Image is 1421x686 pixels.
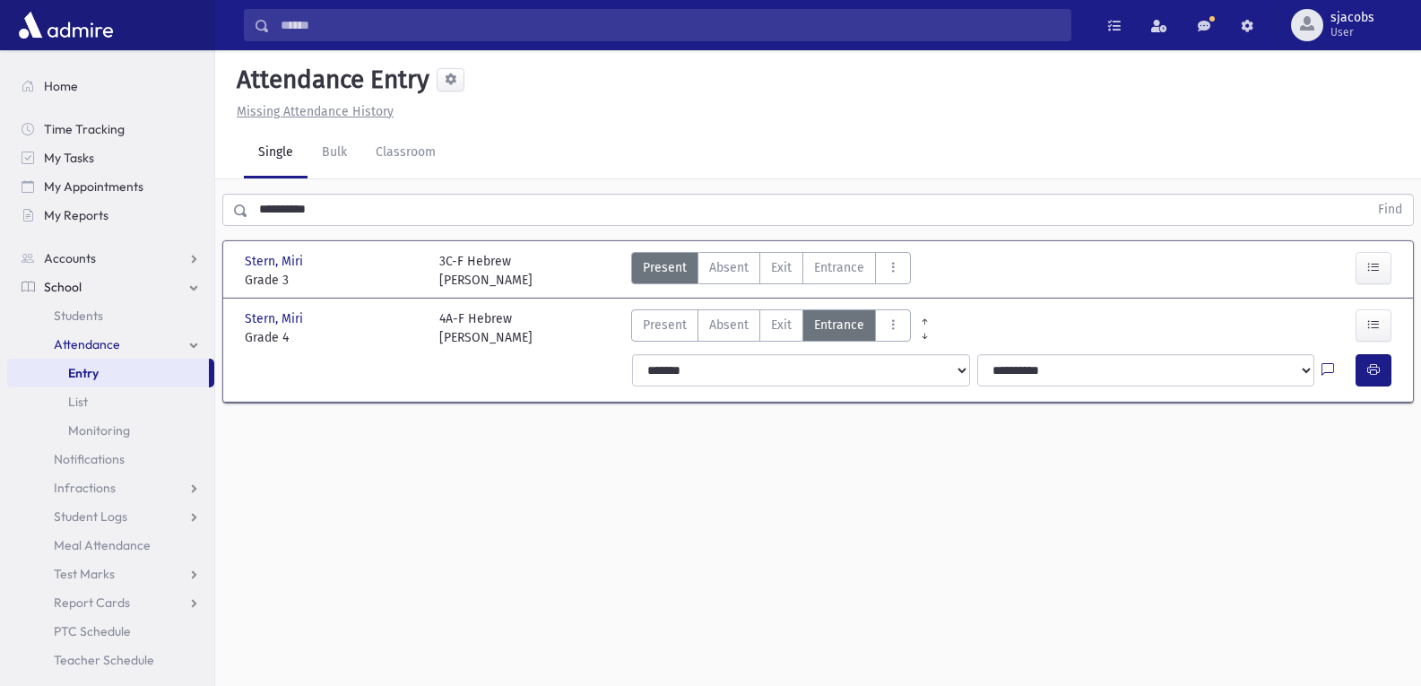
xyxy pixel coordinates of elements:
a: Bulk [308,128,361,178]
a: Attendance [7,330,214,359]
a: Students [7,301,214,330]
span: Teacher Schedule [54,652,154,668]
span: Home [44,78,78,94]
span: Infractions [54,480,116,496]
span: Time Tracking [44,121,125,137]
div: 4A-F Hebrew [PERSON_NAME] [439,309,533,347]
span: List [68,394,88,410]
span: Exit [771,316,792,334]
a: My Appointments [7,172,214,201]
span: Present [643,316,687,334]
a: List [7,387,214,416]
a: Report Cards [7,588,214,617]
span: PTC Schedule [54,623,131,639]
span: My Tasks [44,150,94,166]
div: AttTypes [631,252,911,290]
h5: Attendance Entry [230,65,429,95]
span: Students [54,308,103,324]
span: My Appointments [44,178,143,195]
span: Grade 3 [245,271,421,290]
span: Grade 4 [245,328,421,347]
a: Home [7,72,214,100]
img: AdmirePro [14,7,117,43]
span: User [1330,25,1374,39]
a: Entry [7,359,209,387]
a: Single [244,128,308,178]
a: Classroom [361,128,450,178]
span: Stern, Miri [245,252,307,271]
a: School [7,273,214,301]
span: Entry [68,365,99,381]
span: Monitoring [68,422,130,439]
span: sjacobs [1330,11,1374,25]
a: Student Logs [7,502,214,531]
a: Missing Attendance History [230,104,394,119]
button: Find [1367,195,1413,225]
span: Student Logs [54,508,127,525]
span: Exit [771,258,792,277]
span: Attendance [54,336,120,352]
div: 3C-F Hebrew [PERSON_NAME] [439,252,533,290]
input: Search [270,9,1070,41]
a: Monitoring [7,416,214,445]
a: Test Marks [7,560,214,588]
span: Accounts [44,250,96,266]
span: Absent [709,258,749,277]
span: Report Cards [54,595,130,611]
span: My Reports [44,207,108,223]
a: Time Tracking [7,115,214,143]
a: Meal Attendance [7,531,214,560]
a: Notifications [7,445,214,473]
u: Missing Attendance History [237,104,394,119]
span: School [44,279,82,295]
a: PTC Schedule [7,617,214,646]
span: Absent [709,316,749,334]
a: Accounts [7,244,214,273]
span: Entrance [814,316,864,334]
span: Meal Attendance [54,537,151,553]
a: My Reports [7,201,214,230]
span: Test Marks [54,566,115,582]
a: My Tasks [7,143,214,172]
span: Present [643,258,687,277]
span: Notifications [54,451,125,467]
div: AttTypes [631,309,911,347]
a: Infractions [7,473,214,502]
a: Teacher Schedule [7,646,214,674]
span: Entrance [814,258,864,277]
span: Stern, Miri [245,309,307,328]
